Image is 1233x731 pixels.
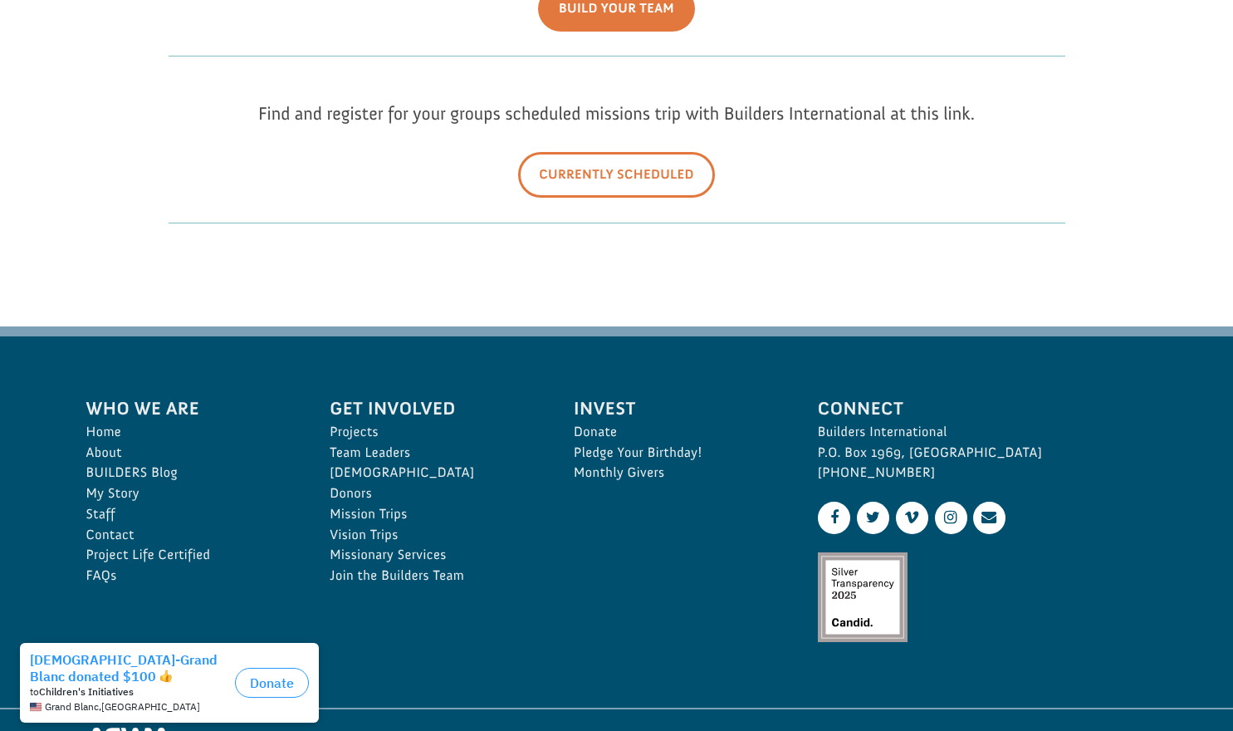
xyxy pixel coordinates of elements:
[86,395,294,422] span: Who We Are
[818,552,908,642] img: Silver Transparency Rating for 2025 by Candid
[86,566,294,586] a: FAQs
[330,443,537,464] a: Team Leaders
[30,66,42,78] img: US.png
[818,502,850,534] a: Facebook
[574,463,781,483] a: Monthly Givers
[973,502,1005,534] a: Contact Us
[330,525,537,546] a: Vision Trips
[818,422,1147,483] p: Builders International P.O. Box 1969, [GEOGRAPHIC_DATA] [PHONE_NUMBER]
[258,102,975,125] span: Find and register for your groups scheduled missions trip with Builders International at this link.
[857,502,889,534] a: Twitter
[86,422,294,443] a: Home
[330,422,537,443] a: Projects
[574,422,781,443] a: Donate
[159,35,173,48] img: emoji thumbsUp
[935,502,967,534] a: Instagram
[86,483,294,504] a: My Story
[574,443,781,464] a: Pledge Your Birthday!
[896,502,928,534] a: Vimeo
[30,52,228,63] div: to
[86,525,294,546] a: Contact
[330,545,537,566] a: Missionary Services
[86,443,294,464] a: About
[45,66,200,78] span: Grand Blanc , [GEOGRAPHIC_DATA]
[330,463,537,483] a: [DEMOGRAPHIC_DATA]
[86,463,294,483] a: BUILDERS Blog
[330,566,537,586] a: Join the Builders Team
[235,33,309,63] button: Donate
[330,483,537,504] a: Donors
[330,504,537,525] a: Mission Trips
[574,395,781,422] span: Invest
[39,51,134,63] strong: Children's Initiatives
[86,545,294,566] a: Project Life Certified
[86,504,294,525] a: Staff
[818,395,1147,422] span: Connect
[518,152,715,198] a: Currently Scheduled
[330,395,537,422] span: Get Involved
[30,17,228,50] div: [DEMOGRAPHIC_DATA]-Grand Blanc donated $100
